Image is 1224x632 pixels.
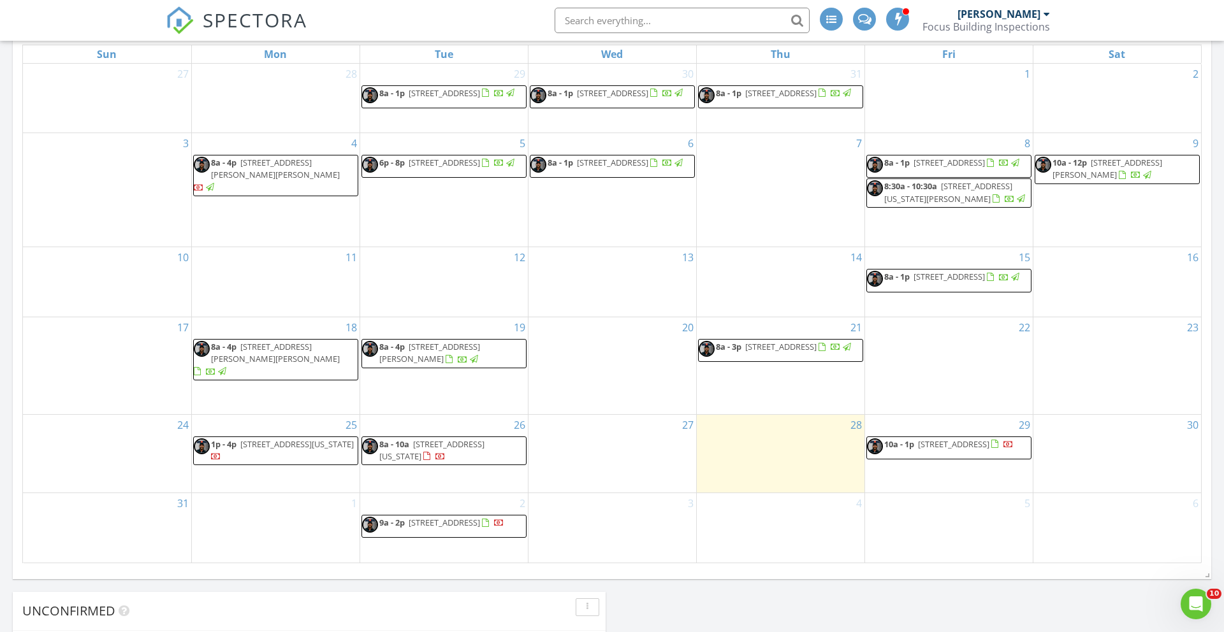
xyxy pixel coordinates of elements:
span: 10a - 12p [1053,157,1087,168]
a: 8:30a - 10:30a [STREET_ADDRESS][US_STATE][PERSON_NAME] [866,178,1031,207]
span: 10 [1207,589,1221,599]
a: 8a - 4p [STREET_ADDRESS][PERSON_NAME] [361,339,527,368]
a: 1p - 4p [STREET_ADDRESS][US_STATE] [211,438,354,462]
a: Go to August 16, 2025 [1184,247,1201,268]
img: lance_coffman_commercial_inspector_focus_building_inspections.png [1035,157,1051,173]
span: 8a - 1p [884,157,910,168]
a: SPECTORA [166,17,307,44]
td: Go to August 26, 2025 [360,414,528,493]
a: Sunday [94,45,119,63]
span: [STREET_ADDRESS] [409,517,480,528]
a: Thursday [768,45,793,63]
td: Go to August 4, 2025 [191,133,360,247]
a: Go to August 10, 2025 [175,247,191,268]
a: Go to July 29, 2025 [511,64,528,84]
span: 9a - 2p [379,517,405,528]
a: Go to August 21, 2025 [848,317,864,338]
a: Wednesday [599,45,625,63]
a: 6p - 8p [STREET_ADDRESS] [361,155,527,178]
span: 8a - 1p [548,157,573,168]
span: [STREET_ADDRESS] [914,271,985,282]
span: [STREET_ADDRESS] [577,87,648,99]
a: 10a - 1p [STREET_ADDRESS] [866,436,1031,459]
a: 6p - 8p [STREET_ADDRESS] [379,157,516,168]
a: 8a - 1p [STREET_ADDRESS] [379,87,516,99]
td: Go to July 29, 2025 [360,64,528,133]
span: 6p - 8p [379,157,405,168]
a: Go to September 6, 2025 [1190,493,1201,513]
a: Go to August 11, 2025 [343,247,360,268]
a: 8a - 1p [STREET_ADDRESS] [530,155,695,178]
span: [STREET_ADDRESS] [745,87,817,99]
input: Search everything... [555,8,810,33]
a: Go to August 4, 2025 [349,133,360,154]
td: Go to September 6, 2025 [1033,493,1201,563]
a: Go to August 30, 2025 [1184,415,1201,435]
span: 8a - 1p [548,87,573,99]
td: Go to August 8, 2025 [864,133,1033,247]
td: Go to August 11, 2025 [191,247,360,317]
img: lance_coffman_commercial_inspector_focus_building_inspections.png [867,180,883,196]
a: Go to August 26, 2025 [511,415,528,435]
span: [STREET_ADDRESS][US_STATE] [240,438,354,450]
a: Go to August 22, 2025 [1016,317,1033,338]
td: Go to July 30, 2025 [528,64,696,133]
td: Go to August 27, 2025 [528,414,696,493]
a: Go to July 28, 2025 [343,64,360,84]
a: Go to August 24, 2025 [175,415,191,435]
img: lance_coffman_commercial_inspector_focus_building_inspections.png [362,341,378,357]
td: Go to July 31, 2025 [696,64,864,133]
span: Unconfirmed [22,602,115,619]
div: Focus Building Inspections [922,20,1050,33]
span: [STREET_ADDRESS] [409,157,480,168]
img: lance_coffman_commercial_inspector_focus_building_inspections.png [194,438,210,454]
a: 8a - 1p [STREET_ADDRESS] [716,87,853,99]
a: Go to August 14, 2025 [848,247,864,268]
span: [STREET_ADDRESS][PERSON_NAME] [379,341,480,364]
span: 8a - 10a [379,438,409,450]
a: 8:30a - 10:30a [STREET_ADDRESS][US_STATE][PERSON_NAME] [884,180,1027,204]
span: [STREET_ADDRESS][PERSON_NAME] [1053,157,1162,180]
td: Go to August 7, 2025 [696,133,864,247]
a: 8a - 1p [STREET_ADDRESS] [548,87,685,99]
a: 8a - 4p [STREET_ADDRESS][PERSON_NAME][PERSON_NAME] [193,155,358,196]
a: Go to August 1, 2025 [1022,64,1033,84]
a: Go to August 19, 2025 [511,317,528,338]
a: Go to August 25, 2025 [343,415,360,435]
td: Go to August 14, 2025 [696,247,864,317]
a: Go to August 7, 2025 [854,133,864,154]
td: Go to August 9, 2025 [1033,133,1201,247]
a: Go to August 6, 2025 [685,133,696,154]
div: [PERSON_NAME] [958,8,1040,20]
td: Go to August 28, 2025 [696,414,864,493]
a: Go to July 27, 2025 [175,64,191,84]
a: Go to July 30, 2025 [680,64,696,84]
td: Go to September 2, 2025 [360,493,528,563]
td: Go to August 16, 2025 [1033,247,1201,317]
a: Go to August 9, 2025 [1190,133,1201,154]
span: [STREET_ADDRESS] [918,438,989,450]
a: Go to September 3, 2025 [685,493,696,513]
td: Go to August 15, 2025 [864,247,1033,317]
img: lance_coffman_commercial_inspector_focus_building_inspections.png [194,341,210,357]
td: Go to August 23, 2025 [1033,317,1201,414]
a: Go to September 2, 2025 [517,493,528,513]
a: Monday [261,45,289,63]
a: 8a - 4p [STREET_ADDRESS][PERSON_NAME][PERSON_NAME] [193,339,358,380]
img: lance_coffman_commercial_inspector_focus_building_inspections.png [362,517,378,533]
span: 8a - 1p [884,271,910,282]
td: Go to August 22, 2025 [864,317,1033,414]
a: Go to August 29, 2025 [1016,415,1033,435]
a: Go to August 3, 2025 [180,133,191,154]
a: 10a - 1p [STREET_ADDRESS] [884,438,1014,450]
span: 8a - 4p [211,341,237,352]
td: Go to August 12, 2025 [360,247,528,317]
span: [STREET_ADDRESS] [577,157,648,168]
a: Tuesday [432,45,456,63]
td: Go to August 6, 2025 [528,133,696,247]
a: 8a - 1p [STREET_ADDRESS] [866,269,1031,292]
a: 9a - 2p [STREET_ADDRESS] [361,515,527,538]
a: 8a - 1p [STREET_ADDRESS] [548,157,685,168]
a: Go to September 5, 2025 [1022,493,1033,513]
a: 1p - 4p [STREET_ADDRESS][US_STATE] [193,436,358,465]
